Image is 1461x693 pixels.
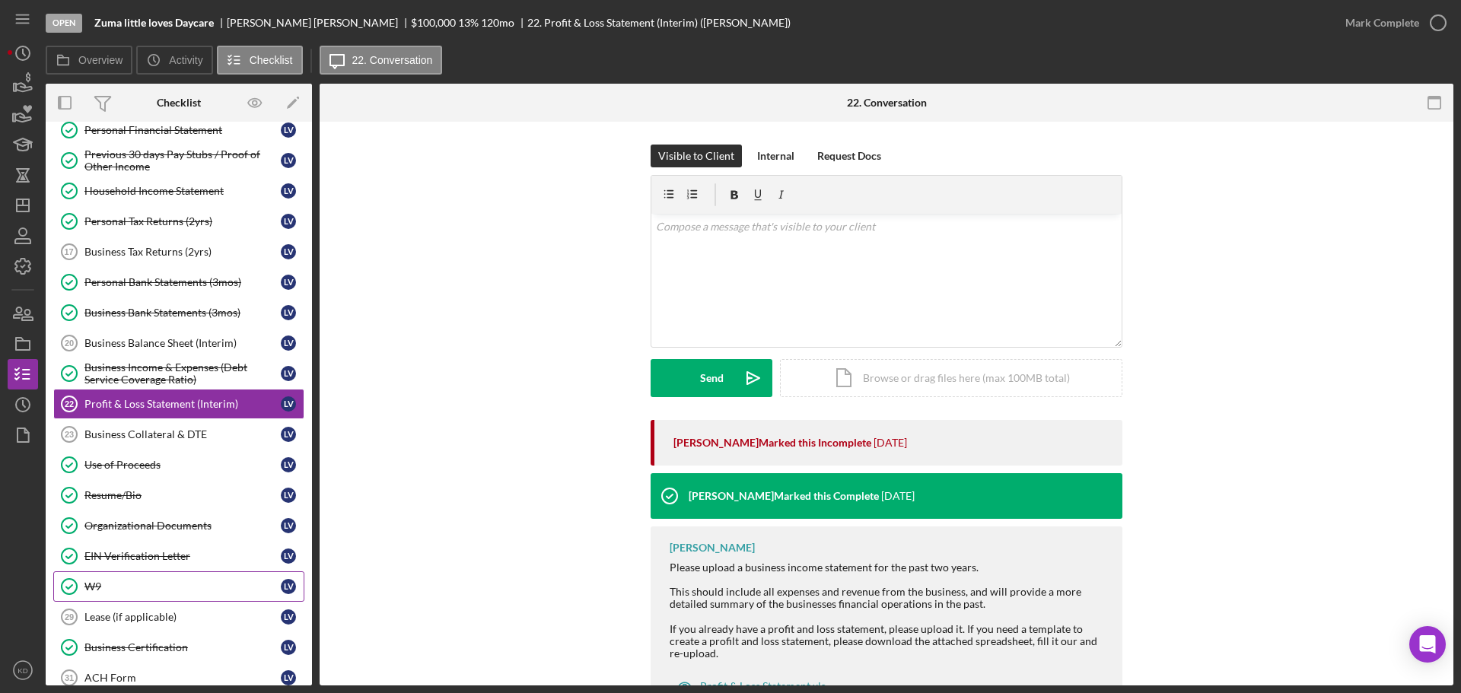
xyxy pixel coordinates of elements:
div: Personal Tax Returns (2yrs) [84,215,281,227]
div: Profit & Loss Statement (Interim) [84,398,281,410]
div: [PERSON_NAME] [PERSON_NAME] [227,17,411,29]
div: [PERSON_NAME] [670,542,755,554]
div: L V [281,609,296,625]
div: Household Income Statement [84,185,281,197]
tspan: 17 [64,247,73,256]
div: Business Tax Returns (2yrs) [84,246,281,258]
div: Resume/Bio [84,489,281,501]
div: Business Bank Statements (3mos) [84,307,281,319]
div: L V [281,183,296,199]
div: ACH Form [84,672,281,684]
div: Lease (if applicable) [84,611,281,623]
div: Personal Bank Statements (3mos) [84,276,281,288]
a: Business Income & Expenses (Debt Service Coverage Ratio)LV [53,358,304,389]
div: L V [281,122,296,138]
span: $100,000 [411,16,456,29]
a: Personal Financial StatementLV [53,115,304,145]
a: 23Business Collateral & DTELV [53,419,304,450]
div: Please upload a business income statement for the past two years. This should include all expense... [670,561,1107,660]
div: L V [281,488,296,503]
div: Business Income & Expenses (Debt Service Coverage Ratio) [84,361,281,386]
div: L V [281,518,296,533]
div: L V [281,548,296,564]
div: Profit & Loss Statement.xls [700,680,826,692]
a: Household Income StatementLV [53,176,304,206]
button: Internal [750,145,802,167]
tspan: 22 [65,399,74,408]
button: KD [8,655,38,685]
div: 13 % [458,17,479,29]
div: L V [281,366,296,381]
a: W9LV [53,571,304,602]
time: 2025-08-22 01:23 [881,490,915,502]
a: 29Lease (if applicable)LV [53,602,304,632]
div: Send [700,359,724,397]
div: L V [281,305,296,320]
a: 22Profit & Loss Statement (Interim)LV [53,389,304,419]
div: L V [281,335,296,351]
a: Personal Bank Statements (3mos)LV [53,267,304,297]
button: Checklist [217,46,303,75]
label: Overview [78,54,123,66]
div: Business Certification [84,641,281,653]
label: Activity [169,54,202,66]
button: Request Docs [810,145,889,167]
div: L V [281,244,296,259]
button: Visible to Client [651,145,742,167]
div: Business Collateral & DTE [84,428,281,440]
b: Zuma little loves Daycare [94,17,214,29]
div: L V [281,427,296,442]
div: L V [281,579,296,594]
div: Business Balance Sheet (Interim) [84,337,281,349]
div: L V [281,214,296,229]
label: 22. Conversation [352,54,433,66]
time: 2025-08-22 13:19 [874,437,907,449]
div: L V [281,640,296,655]
a: Use of ProceedsLV [53,450,304,480]
a: Resume/BioLV [53,480,304,510]
div: Organizational Documents [84,520,281,532]
a: EIN Verification LetterLV [53,541,304,571]
a: Previous 30 days Pay Stubs / Proof of Other IncomeLV [53,145,304,176]
div: 22. Conversation [847,97,927,109]
div: Visible to Client [658,145,734,167]
div: [PERSON_NAME] Marked this Incomplete [673,437,871,449]
a: 20Business Balance Sheet (Interim)LV [53,328,304,358]
div: 120 mo [481,17,514,29]
a: Business Bank Statements (3mos)LV [53,297,304,328]
div: W9 [84,580,281,593]
tspan: 31 [65,673,74,682]
div: [PERSON_NAME] Marked this Complete [689,490,879,502]
label: Checklist [250,54,293,66]
div: L V [281,670,296,685]
div: Previous 30 days Pay Stubs / Proof of Other Income [84,148,281,173]
button: Overview [46,46,132,75]
div: 22. Profit & Loss Statement (Interim) ([PERSON_NAME]) [527,17,791,29]
button: Mark Complete [1330,8,1453,38]
div: Request Docs [817,145,881,167]
div: Open [46,14,82,33]
div: Checklist [157,97,201,109]
div: Use of Proceeds [84,459,281,471]
div: L V [281,153,296,168]
div: L V [281,457,296,472]
div: Internal [757,145,794,167]
button: Send [651,359,772,397]
a: Business CertificationLV [53,632,304,663]
div: Open Intercom Messenger [1409,626,1446,663]
tspan: 29 [65,612,74,621]
div: EIN Verification Letter [84,550,281,562]
tspan: 23 [65,430,74,439]
div: Mark Complete [1345,8,1419,38]
a: 31ACH FormLV [53,663,304,693]
div: Personal Financial Statement [84,124,281,136]
button: Activity [136,46,212,75]
a: Organizational DocumentsLV [53,510,304,541]
div: L V [281,396,296,412]
text: KD [18,666,27,675]
div: L V [281,275,296,290]
a: Personal Tax Returns (2yrs)LV [53,206,304,237]
button: 22. Conversation [320,46,443,75]
a: 17Business Tax Returns (2yrs)LV [53,237,304,267]
tspan: 20 [65,339,74,348]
